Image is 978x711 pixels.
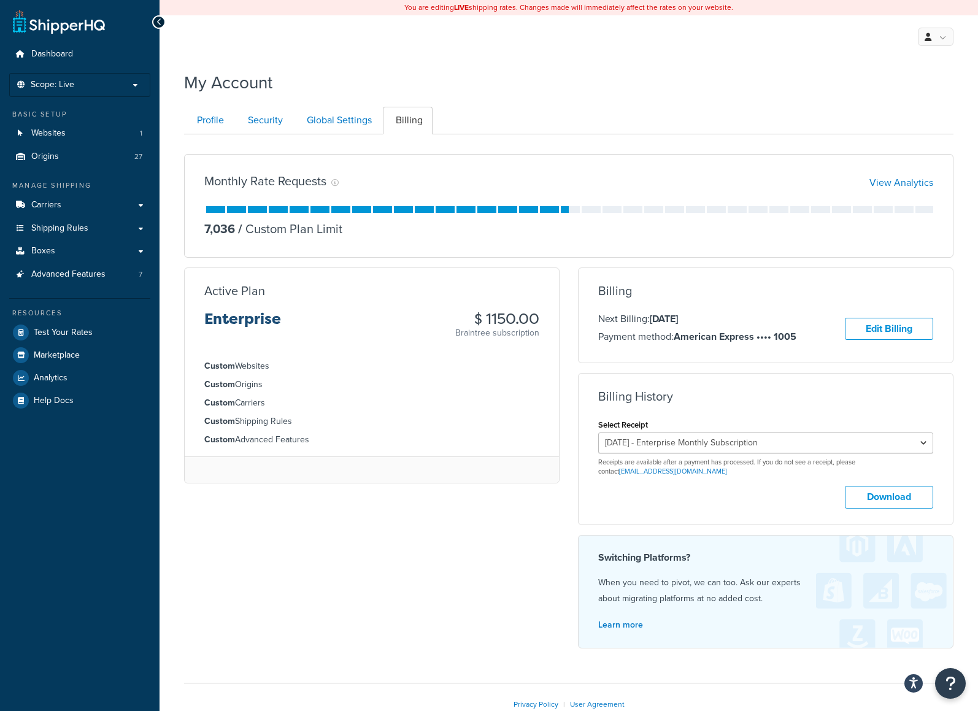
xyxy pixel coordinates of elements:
a: Edit Billing [845,318,933,340]
a: Origins 27 [9,145,150,168]
span: 7 [139,269,142,280]
a: Global Settings [294,107,382,134]
li: Advanced Features [204,433,539,447]
span: | [563,699,565,710]
span: Websites [31,128,66,139]
span: Help Docs [34,396,74,406]
span: Scope: Live [31,80,74,90]
span: Carriers [31,200,61,210]
span: 1 [140,128,142,139]
a: Learn more [598,618,643,631]
strong: Custom [204,415,235,428]
li: Origins [204,378,539,391]
p: Receipts are available after a payment has processed. If you do not see a receipt, please contact [598,458,933,477]
li: Websites [204,359,539,373]
strong: [DATE] [650,312,678,326]
a: Test Your Rates [9,321,150,344]
li: Carriers [204,396,539,410]
a: View Analytics [869,175,933,190]
h3: Monthly Rate Requests [204,174,326,188]
h3: Billing History [598,390,673,403]
a: Websites 1 [9,122,150,145]
button: Download [845,486,933,509]
strong: American Express •••• 1005 [674,329,796,344]
a: Security [235,107,293,134]
a: Privacy Policy [514,699,558,710]
b: LIVE [454,2,469,13]
a: Carriers [9,194,150,217]
p: Custom Plan Limit [235,220,342,237]
span: / [238,220,242,238]
h3: $ 1150.00 [455,311,539,327]
li: Origins [9,145,150,168]
strong: Custom [204,378,235,391]
span: 27 [134,152,142,162]
div: Resources [9,308,150,318]
span: Advanced Features [31,269,106,280]
p: 7,036 [204,220,235,237]
h1: My Account [184,71,272,94]
label: Select Receipt [598,420,648,429]
li: Websites [9,122,150,145]
p: Payment method: [598,329,796,345]
a: Dashboard [9,43,150,66]
a: Profile [184,107,234,134]
button: Open Resource Center [935,668,966,699]
a: Help Docs [9,390,150,412]
strong: Custom [204,433,235,446]
span: Dashboard [31,49,73,60]
h3: Billing [598,284,632,298]
a: Billing [383,107,433,134]
li: Shipping Rules [204,415,539,428]
a: User Agreement [570,699,625,710]
span: Boxes [31,246,55,256]
strong: Custom [204,359,235,372]
a: ShipperHQ Home [13,9,105,34]
h3: Active Plan [204,284,265,298]
p: When you need to pivot, we can too. Ask our experts about migrating platforms at no added cost. [598,575,933,607]
span: Marketplace [34,350,80,361]
h3: Enterprise [204,311,281,337]
strong: Custom [204,396,235,409]
p: Next Billing: [598,311,796,327]
div: Manage Shipping [9,180,150,191]
li: Advanced Features [9,263,150,286]
a: [EMAIL_ADDRESS][DOMAIN_NAME] [619,466,727,476]
p: Braintree subscription [455,327,539,339]
span: Shipping Rules [31,223,88,234]
a: Boxes [9,240,150,263]
a: Analytics [9,367,150,389]
span: Origins [31,152,59,162]
a: Marketplace [9,344,150,366]
a: Shipping Rules [9,217,150,240]
span: Test Your Rates [34,328,93,338]
a: Advanced Features 7 [9,263,150,286]
div: Basic Setup [9,109,150,120]
h4: Switching Platforms? [598,550,933,565]
span: Analytics [34,373,67,383]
